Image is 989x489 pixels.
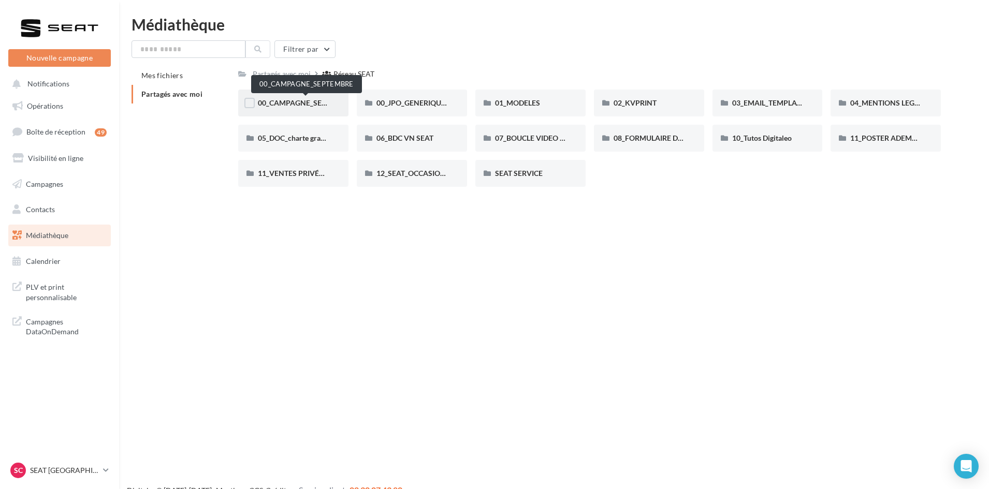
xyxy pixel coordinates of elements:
span: Campagnes DataOnDemand [26,315,107,337]
a: Boîte de réception49 [6,121,113,143]
span: Visibilité en ligne [28,154,83,162]
div: 49 [95,128,107,137]
span: 12_SEAT_OCCASIONS_GARANTIES [376,169,493,177]
span: SEAT SERVICE [495,169,543,177]
div: Réseau SEAT [333,69,374,79]
p: SEAT [GEOGRAPHIC_DATA] [30,465,99,476]
a: Contacts [6,199,113,220]
span: Opérations [27,101,63,110]
span: Calendrier [26,257,61,265]
div: Médiathèque [132,17,977,32]
span: 10_Tutos Digitaleo [732,134,792,142]
a: Médiathèque [6,225,113,246]
a: SC SEAT [GEOGRAPHIC_DATA] [8,461,111,480]
span: 02_KVPRINT [614,98,657,107]
span: 11_POSTER ADEME SEAT [850,134,935,142]
span: Contacts [26,205,55,214]
span: 04_MENTIONS LEGALES OFFRES PRESSE [850,98,987,107]
span: Médiathèque [26,231,68,240]
div: 00_CAMPAGNE_SEPTEMBRE [251,75,362,93]
a: Calendrier [6,250,113,272]
a: Visibilité en ligne [6,147,113,169]
span: 01_MODELES [495,98,540,107]
span: Boîte de réception [26,127,85,136]
a: Opérations [6,95,113,117]
span: 08_FORMULAIRE DE DEMANDE CRÉATIVE [614,134,755,142]
span: 03_EMAIL_TEMPLATE HTML SEAT [732,98,845,107]
span: Partagés avec moi [141,90,202,98]
span: SC [14,465,23,476]
span: Notifications [27,80,69,88]
span: PLV et print personnalisable [26,280,107,302]
button: Filtrer par [274,40,336,58]
a: Campagnes [6,173,113,195]
span: Campagnes [26,179,63,188]
a: Campagnes DataOnDemand [6,310,113,341]
div: Open Intercom Messenger [954,454,979,479]
span: 00_CAMPAGNE_SEPTEMBRE [258,98,355,107]
span: Mes fichiers [141,71,183,80]
span: 05_DOC_charte graphique + Guidelines [258,134,384,142]
span: 06_BDC VN SEAT [376,134,433,142]
span: 07_BOUCLE VIDEO ECRAN SHOWROOM [495,134,632,142]
span: 11_VENTES PRIVÉES SEAT [258,169,346,177]
a: PLV et print personnalisable [6,276,113,306]
div: Partagés avec moi [253,69,311,79]
span: 00_JPO_GENERIQUE IBIZA ARONA [376,98,493,107]
button: Nouvelle campagne [8,49,111,67]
